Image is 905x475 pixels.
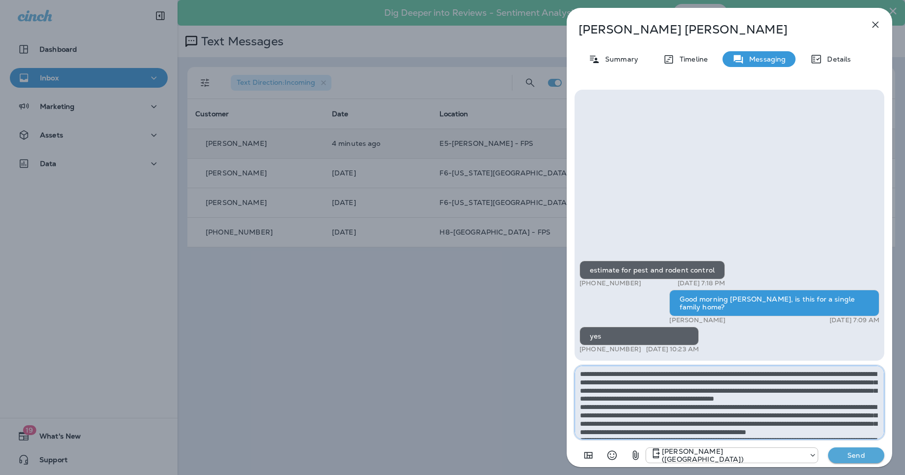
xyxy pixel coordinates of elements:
[669,290,879,316] div: Good morning [PERSON_NAME], is this for a single family home?
[602,445,622,465] button: Select an emoji
[579,345,641,353] p: [PHONE_NUMBER]
[579,261,725,279] div: estimate for pest and rodent control
[600,55,638,63] p: Summary
[662,447,804,463] p: [PERSON_NAME] ([GEOGRAPHIC_DATA])
[830,316,879,324] p: [DATE] 7:09 AM
[646,345,699,353] p: [DATE] 10:23 AM
[579,23,848,36] p: [PERSON_NAME] [PERSON_NAME]
[678,279,725,287] p: [DATE] 7:18 PM
[579,445,598,465] button: Add in a premade template
[835,451,877,460] p: Send
[744,55,786,63] p: Messaging
[646,447,818,463] div: +1 (708) 740-5824
[579,327,699,345] div: yes
[675,55,708,63] p: Timeline
[822,55,851,63] p: Details
[579,279,641,287] p: [PHONE_NUMBER]
[669,316,725,324] p: [PERSON_NAME]
[828,447,884,463] button: Send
